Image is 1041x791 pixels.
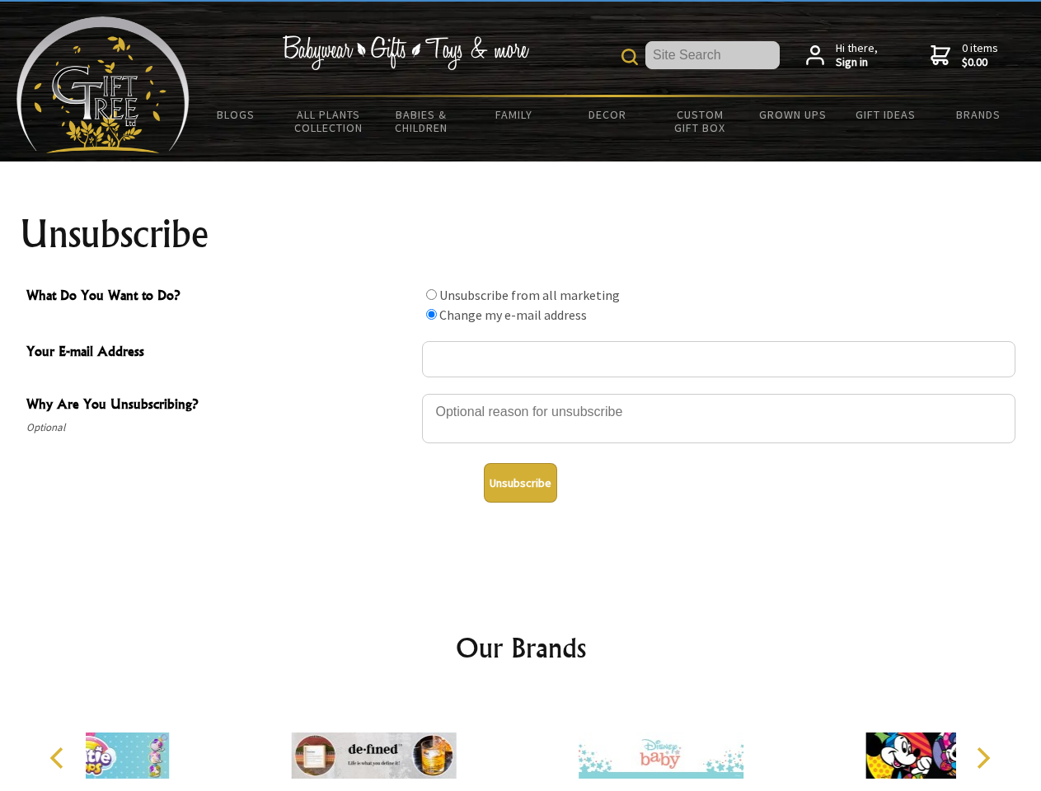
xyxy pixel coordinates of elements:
[439,307,587,323] label: Change my e-mail address
[746,97,839,132] a: Grown Ups
[836,41,878,70] span: Hi there,
[26,394,414,418] span: Why Are You Unsubscribing?
[931,41,998,70] a: 0 items$0.00
[422,341,1015,377] input: Your E-mail Address
[422,394,1015,443] textarea: Why Are You Unsubscribing?
[621,49,638,65] img: product search
[426,289,437,300] input: What Do You Want to Do?
[375,97,468,145] a: Babies & Children
[806,41,878,70] a: Hi there,Sign in
[20,214,1022,254] h1: Unsubscribe
[484,463,557,503] button: Unsubscribe
[283,97,376,145] a: All Plants Collection
[932,97,1025,132] a: Brands
[836,55,878,70] strong: Sign in
[33,628,1009,667] h2: Our Brands
[282,35,529,70] img: Babywear - Gifts - Toys & more
[962,40,998,70] span: 0 items
[16,16,190,153] img: Babyware - Gifts - Toys and more...
[26,418,414,438] span: Optional
[654,97,747,145] a: Custom Gift Box
[426,309,437,320] input: What Do You Want to Do?
[645,41,780,69] input: Site Search
[26,285,414,309] span: What Do You Want to Do?
[560,97,654,132] a: Decor
[190,97,283,132] a: BLOGS
[41,740,77,776] button: Previous
[439,287,620,303] label: Unsubscribe from all marketing
[468,97,561,132] a: Family
[839,97,932,132] a: Gift Ideas
[964,740,1001,776] button: Next
[26,341,414,365] span: Your E-mail Address
[962,55,998,70] strong: $0.00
